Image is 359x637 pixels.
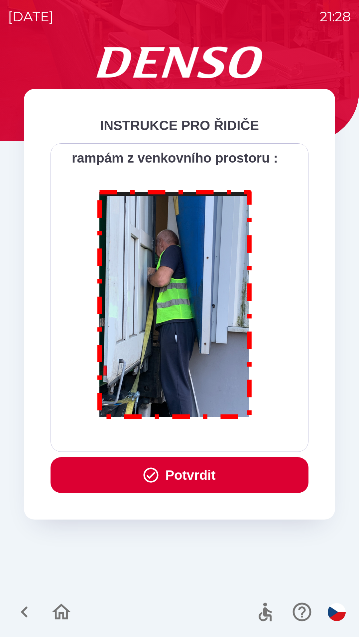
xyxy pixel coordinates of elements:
[51,457,308,493] button: Potvrdit
[328,603,346,621] img: cs flag
[320,7,351,27] p: 21:28
[24,46,335,78] img: Logo
[8,7,54,27] p: [DATE]
[51,115,308,135] div: INSTRUKCE PRO ŘIDIČE
[90,181,260,425] img: M8MNayrTL6gAAAABJRU5ErkJggg==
